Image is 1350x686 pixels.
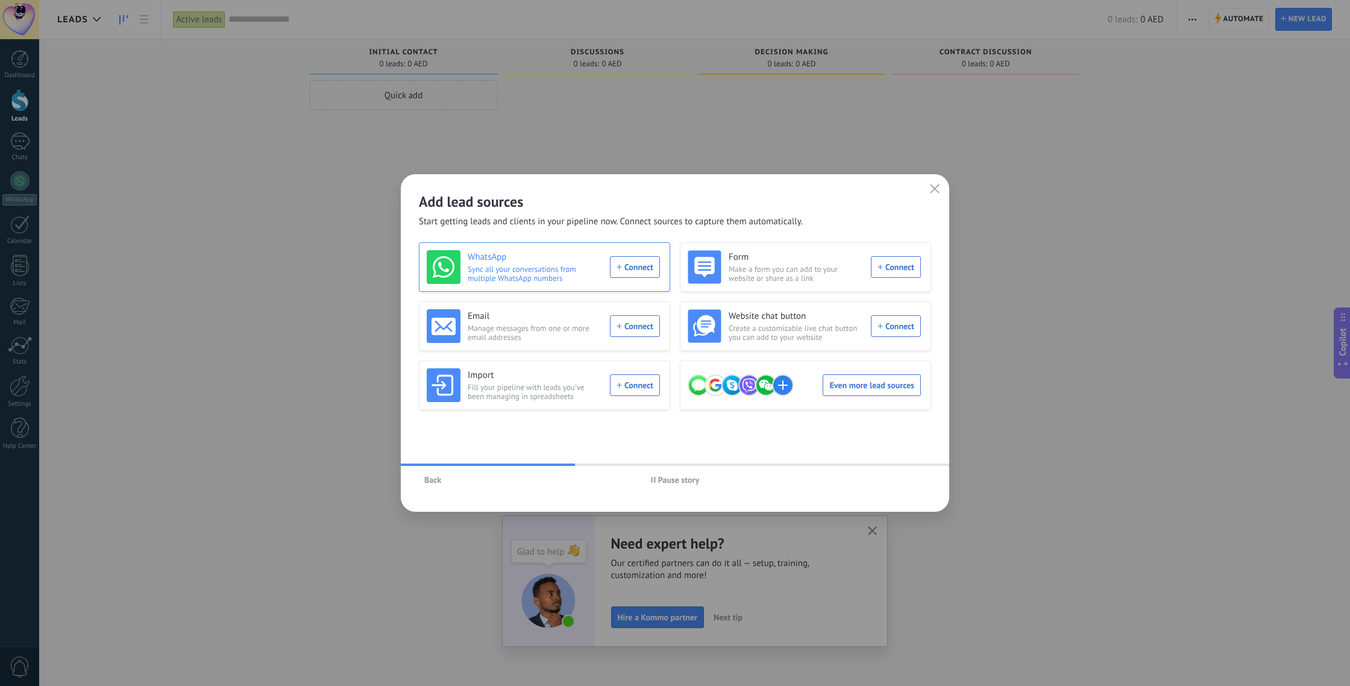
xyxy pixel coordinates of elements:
span: Manage messages from one or more email addresses [468,324,603,342]
h3: Website chat button [729,310,864,323]
span: Fill your pipeline with leads you’ve been managing in spreadsheets [468,383,603,401]
span: Sync all your conversations from multiple WhatsApp numbers [468,265,603,283]
button: Pause story [645,471,705,489]
h3: Email [468,310,603,323]
h3: Form [729,251,864,263]
h2: Add lead sources [419,192,931,211]
span: Pause story [658,476,700,484]
span: Back [424,476,441,484]
span: Start getting leads and clients in your pipeline now. Connect sources to capture them automatically. [419,216,803,228]
h3: WhatsApp [468,251,603,263]
span: Make a form you can add to your website or share as a link [729,265,864,283]
span: Create a customizable live chat button you can add to your website [729,324,864,342]
button: Back [419,471,447,489]
h3: Import [468,370,603,382]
